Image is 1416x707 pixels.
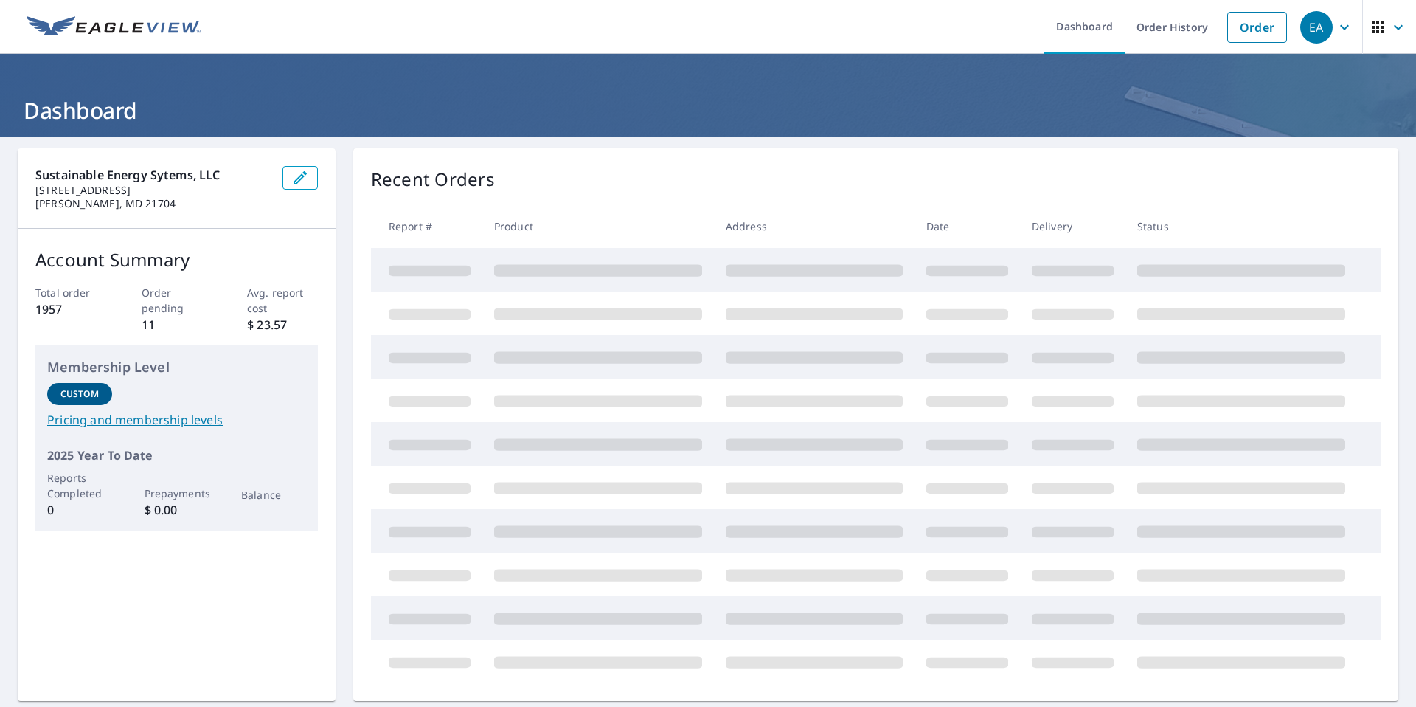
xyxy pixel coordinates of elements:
p: Order pending [142,285,212,316]
p: 0 [47,501,112,519]
th: Date [914,204,1020,248]
p: Total order [35,285,106,300]
p: Reports Completed [47,470,112,501]
th: Delivery [1020,204,1125,248]
a: Order [1227,12,1287,43]
th: Product [482,204,714,248]
img: EV Logo [27,16,201,38]
p: 11 [142,316,212,334]
div: EA [1300,11,1333,44]
h1: Dashboard [18,95,1398,125]
p: [PERSON_NAME], MD 21704 [35,197,271,210]
p: Balance [241,487,306,503]
th: Address [714,204,914,248]
p: Custom [60,387,99,401]
p: [STREET_ADDRESS] [35,184,271,197]
p: 1957 [35,300,106,318]
p: 2025 Year To Date [47,446,306,464]
th: Status [1125,204,1357,248]
p: Prepayments [145,486,209,501]
p: $ 0.00 [145,501,209,519]
a: Pricing and membership levels [47,411,306,429]
p: Sustainable Energy Sytems, LLC [35,166,271,184]
th: Report # [371,204,482,248]
p: Account Summary [35,246,318,273]
p: $ 23.57 [247,316,318,334]
p: Membership Level [47,357,306,377]
p: Avg. report cost [247,285,318,316]
p: Recent Orders [371,166,495,193]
